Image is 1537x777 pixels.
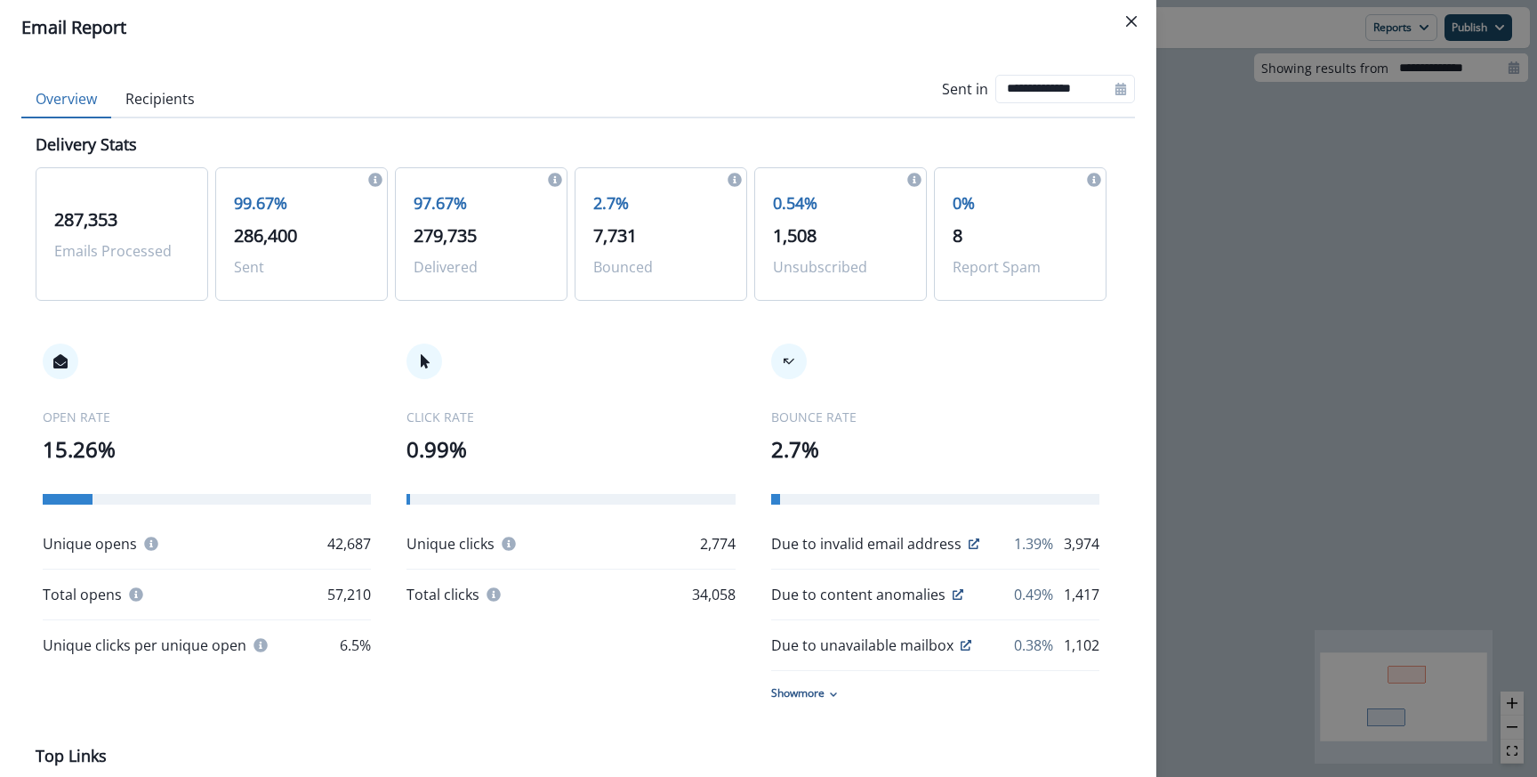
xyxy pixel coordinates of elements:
[593,191,728,215] p: 2.7%
[1014,635,1053,656] p: 0.38%
[36,133,137,157] p: Delivery Stats
[771,584,946,605] p: Due to content anomalies
[43,533,137,554] p: Unique opens
[773,256,908,278] p: Unsubscribed
[771,433,1099,465] p: 2.7%
[43,584,122,605] p: Total opens
[593,256,728,278] p: Bounced
[1117,7,1146,36] button: Close
[771,635,954,656] p: Due to unavailable mailbox
[406,433,735,465] p: 0.99%
[1064,635,1099,656] p: 1,102
[953,223,962,247] span: 8
[414,223,477,247] span: 279,735
[327,584,371,605] p: 57,210
[234,191,369,215] p: 99.67%
[1064,584,1099,605] p: 1,417
[21,81,111,118] button: Overview
[771,533,962,554] p: Due to invalid email address
[43,635,246,656] p: Unique clicks per unique open
[234,223,297,247] span: 286,400
[771,408,1099,426] p: BOUNCE RATE
[340,635,371,656] p: 6.5%
[1014,533,1053,554] p: 1.39%
[21,14,1135,41] div: Email Report
[327,533,371,554] p: 42,687
[1014,584,1053,605] p: 0.49%
[593,223,637,247] span: 7,731
[36,744,107,768] p: Top Links
[700,533,736,554] p: 2,774
[111,81,209,118] button: Recipients
[773,191,908,215] p: 0.54%
[406,408,735,426] p: CLICK RATE
[942,78,988,100] p: Sent in
[234,256,369,278] p: Sent
[406,584,479,605] p: Total clicks
[54,207,117,231] span: 287,353
[406,533,495,554] p: Unique clicks
[692,584,736,605] p: 34,058
[771,685,825,701] p: Show more
[54,240,189,262] p: Emails Processed
[43,408,371,426] p: OPEN RATE
[773,223,817,247] span: 1,508
[43,433,371,465] p: 15.26%
[1064,533,1099,554] p: 3,974
[953,191,1088,215] p: 0%
[414,256,549,278] p: Delivered
[953,256,1088,278] p: Report Spam
[414,191,549,215] p: 97.67%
